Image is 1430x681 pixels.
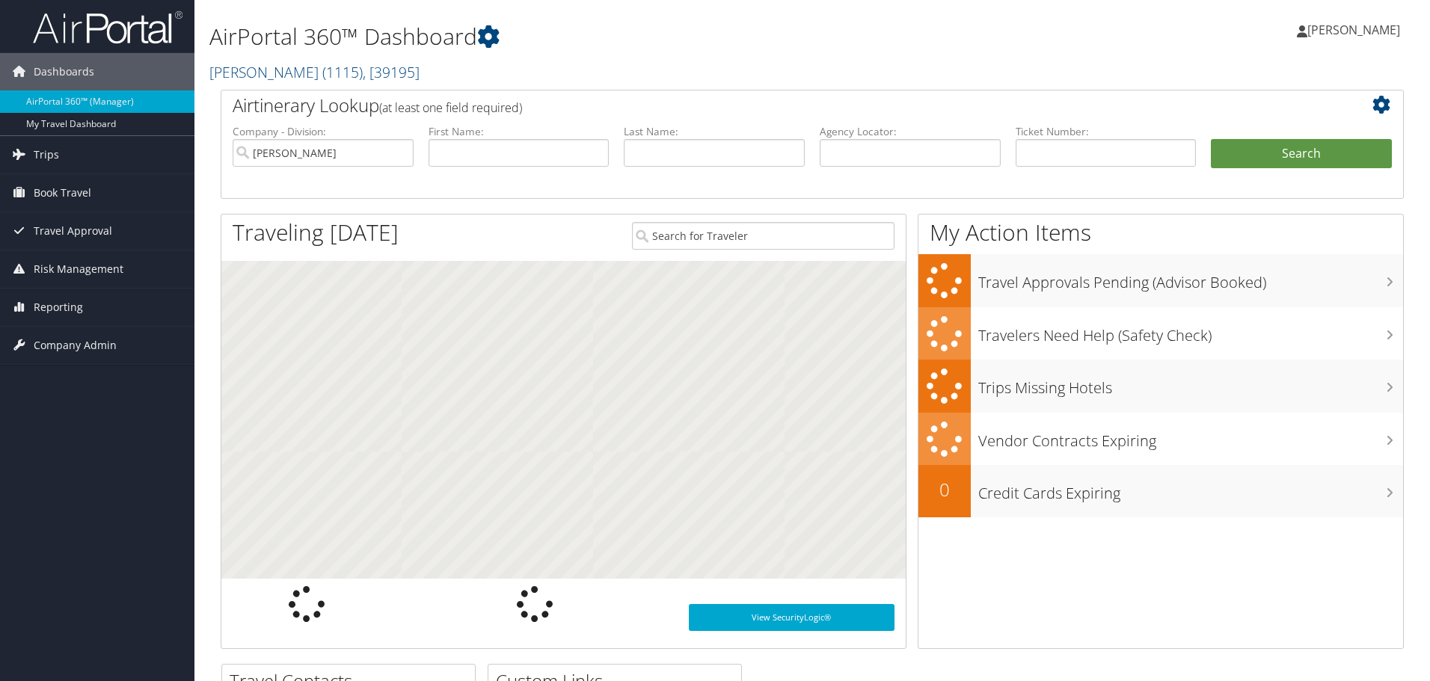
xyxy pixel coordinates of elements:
img: airportal-logo.png [33,10,182,45]
span: Trips [34,136,59,173]
span: Dashboards [34,53,94,90]
h3: Credit Cards Expiring [978,475,1403,504]
h3: Trips Missing Hotels [978,370,1403,398]
span: [PERSON_NAME] [1307,22,1400,38]
a: [PERSON_NAME] [209,62,420,82]
span: Book Travel [34,174,91,212]
h2: Airtinerary Lookup [233,93,1293,118]
span: Reporting [34,289,83,326]
span: Travel Approval [34,212,112,250]
a: Vendor Contracts Expiring [918,413,1403,466]
h1: Traveling [DATE] [233,217,399,248]
a: [PERSON_NAME] [1297,7,1415,52]
button: Search [1211,139,1392,169]
span: (at least one field required) [379,99,522,116]
label: Agency Locator: [820,124,1001,139]
h1: AirPortal 360™ Dashboard [209,21,1013,52]
h3: Vendor Contracts Expiring [978,423,1403,452]
span: Company Admin [34,327,117,364]
h2: 0 [918,477,971,502]
span: ( 1115 ) [322,62,363,82]
label: Last Name: [624,124,805,139]
span: , [ 39195 ] [363,62,420,82]
input: Search for Traveler [632,222,894,250]
label: Company - Division: [233,124,414,139]
a: View SecurityLogic® [689,604,894,631]
h3: Travel Approvals Pending (Advisor Booked) [978,265,1403,293]
label: Ticket Number: [1016,124,1197,139]
a: Travelers Need Help (Safety Check) [918,307,1403,360]
a: 0Credit Cards Expiring [918,465,1403,517]
a: Trips Missing Hotels [918,360,1403,413]
h1: My Action Items [918,217,1403,248]
a: Travel Approvals Pending (Advisor Booked) [918,254,1403,307]
h3: Travelers Need Help (Safety Check) [978,318,1403,346]
label: First Name: [429,124,610,139]
span: Risk Management [34,250,123,288]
